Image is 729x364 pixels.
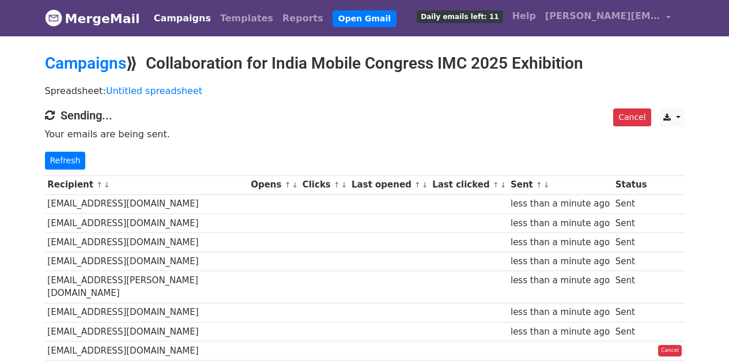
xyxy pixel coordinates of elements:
div: less than a minute ago [511,325,610,339]
a: ↓ [104,181,110,189]
a: ↓ [341,181,347,189]
h4: Sending... [45,108,685,122]
td: Sent [613,213,649,232]
a: Refresh [45,152,86,170]
a: Help [508,5,541,28]
a: Campaigns [149,7,216,30]
a: ↑ [493,181,499,189]
a: Daily emails left: 11 [412,5,507,28]
div: less than a minute ago [511,217,610,230]
th: Clicks [300,175,349,194]
th: Status [613,175,649,194]
img: MergeMail logo [45,9,62,27]
td: Sent [613,271,649,303]
td: [EMAIL_ADDRESS][DOMAIN_NAME] [45,232,248,252]
div: less than a minute ago [511,197,610,211]
div: less than a minute ago [511,274,610,287]
td: [EMAIL_ADDRESS][DOMAIN_NAME] [45,322,248,341]
div: less than a minute ago [511,236,610,249]
a: Templates [216,7,278,30]
a: Cancel [658,345,682,357]
a: Open Gmail [333,10,396,27]
a: ↓ [543,181,550,189]
th: Last clicked [429,175,508,194]
h2: ⟫ Collaboration for India Mobile Congress IMC 2025 Exhibition [45,54,685,73]
td: [EMAIL_ADDRESS][DOMAIN_NAME] [45,252,248,271]
th: Sent [508,175,613,194]
td: Sent [613,194,649,213]
td: Sent [613,322,649,341]
th: Last opened [349,175,429,194]
a: Untitled spreadsheet [106,85,202,96]
td: Sent [613,232,649,252]
td: Sent [613,303,649,322]
div: less than a minute ago [511,306,610,319]
a: Cancel [613,108,651,126]
a: Reports [278,7,328,30]
span: [PERSON_NAME][EMAIL_ADDRESS][DOMAIN_NAME] [545,9,660,23]
p: Spreadsheet: [45,85,685,97]
a: ↓ [292,181,298,189]
td: [EMAIL_ADDRESS][PERSON_NAME][DOMAIN_NAME] [45,271,248,303]
a: ↓ [422,181,428,189]
a: ↓ [500,181,507,189]
td: [EMAIL_ADDRESS][DOMAIN_NAME] [45,194,248,213]
a: ↑ [536,181,542,189]
a: MergeMail [45,6,140,31]
td: Sent [613,252,649,271]
th: Opens [248,175,300,194]
p: Your emails are being sent. [45,128,685,140]
a: [PERSON_NAME][EMAIL_ADDRESS][DOMAIN_NAME] [541,5,675,32]
td: [EMAIL_ADDRESS][DOMAIN_NAME] [45,213,248,232]
span: Daily emails left: 11 [417,10,503,23]
td: [EMAIL_ADDRESS][DOMAIN_NAME] [45,341,248,360]
a: Campaigns [45,54,126,73]
td: [EMAIL_ADDRESS][DOMAIN_NAME] [45,303,248,322]
a: ↑ [285,181,291,189]
a: ↑ [414,181,421,189]
a: ↑ [334,181,340,189]
th: Recipient [45,175,248,194]
div: less than a minute ago [511,255,610,268]
a: ↑ [96,181,103,189]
